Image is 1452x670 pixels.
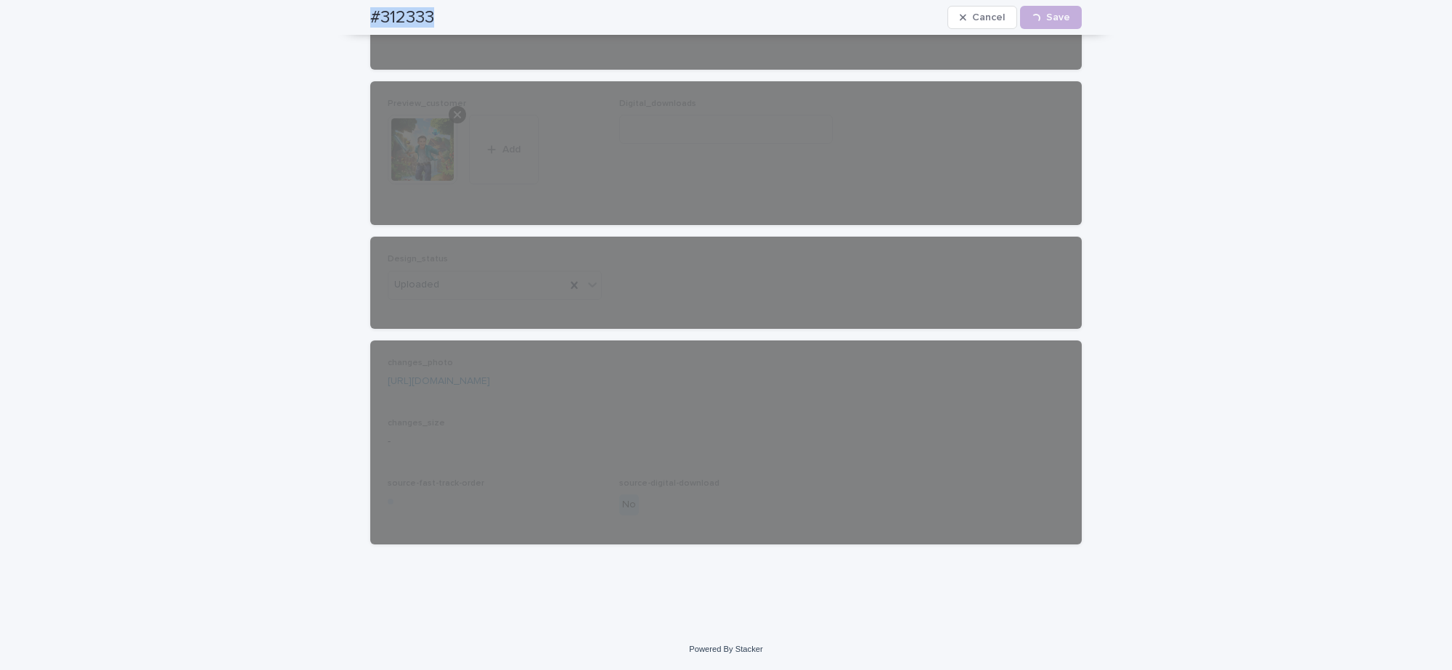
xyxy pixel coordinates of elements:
button: Cancel [947,6,1017,29]
span: Save [1046,12,1070,23]
h2: #312333 [370,7,434,28]
span: Cancel [972,12,1005,23]
a: Powered By Stacker [689,645,762,653]
button: Save [1020,6,1082,29]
